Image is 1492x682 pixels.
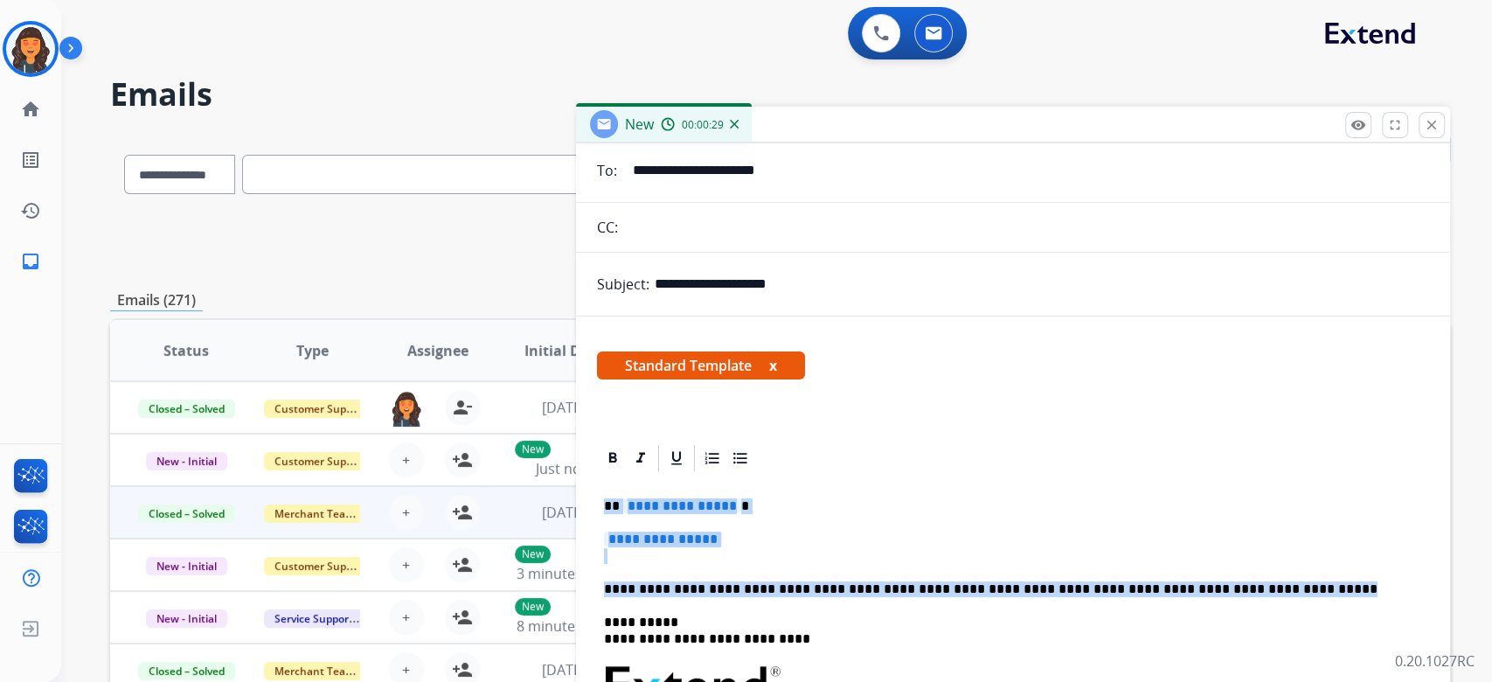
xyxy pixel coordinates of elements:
[452,397,473,418] mat-icon: person_remove
[20,150,41,170] mat-icon: list_alt
[110,289,203,311] p: Emails (271)
[389,547,424,582] button: +
[6,24,55,73] img: avatar
[663,445,690,471] div: Underline
[515,598,551,616] p: New
[541,660,585,679] span: [DATE]
[389,495,424,530] button: +
[402,659,410,680] span: +
[597,351,805,379] span: Standard Template
[625,115,654,134] span: New
[138,505,235,523] span: Closed – Solved
[264,662,365,680] span: Merchant Team
[264,452,378,470] span: Customer Support
[1424,117,1440,133] mat-icon: close
[389,442,424,477] button: +
[389,390,424,427] img: agent-avatar
[628,445,654,471] div: Italic
[163,340,209,361] span: Status
[402,449,410,470] span: +
[146,452,227,470] span: New - Initial
[264,609,364,628] span: Service Support
[407,340,468,361] span: Assignee
[389,600,424,635] button: +
[20,99,41,120] mat-icon: home
[452,659,473,680] mat-icon: person_add
[600,445,626,471] div: Bold
[452,449,473,470] mat-icon: person_add
[769,355,777,376] button: x
[452,554,473,575] mat-icon: person_add
[146,557,227,575] span: New - Initial
[452,607,473,628] mat-icon: person_add
[146,609,227,628] span: New - Initial
[1350,117,1366,133] mat-icon: remove_red_eye
[138,400,235,418] span: Closed – Solved
[138,662,235,680] span: Closed – Solved
[515,441,551,458] p: New
[524,340,602,361] span: Initial Date
[402,607,410,628] span: +
[20,200,41,221] mat-icon: history
[402,554,410,575] span: +
[597,217,618,238] p: CC:
[727,445,753,471] div: Bullet List
[264,400,378,418] span: Customer Support
[597,160,617,181] p: To:
[682,118,724,132] span: 00:00:29
[517,564,610,583] span: 3 minutes ago
[541,398,585,417] span: [DATE]
[517,616,610,636] span: 8 minutes ago
[535,459,591,478] span: Just now
[110,77,1450,112] h2: Emails
[402,502,410,523] span: +
[264,505,365,523] span: Merchant Team
[1395,651,1475,672] p: 0.20.1027RC
[296,340,329,361] span: Type
[541,503,585,522] span: [DATE]
[452,502,473,523] mat-icon: person_add
[20,251,41,272] mat-icon: inbox
[264,557,378,575] span: Customer Support
[515,546,551,563] p: New
[1387,117,1403,133] mat-icon: fullscreen
[597,274,649,295] p: Subject:
[699,445,725,471] div: Ordered List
